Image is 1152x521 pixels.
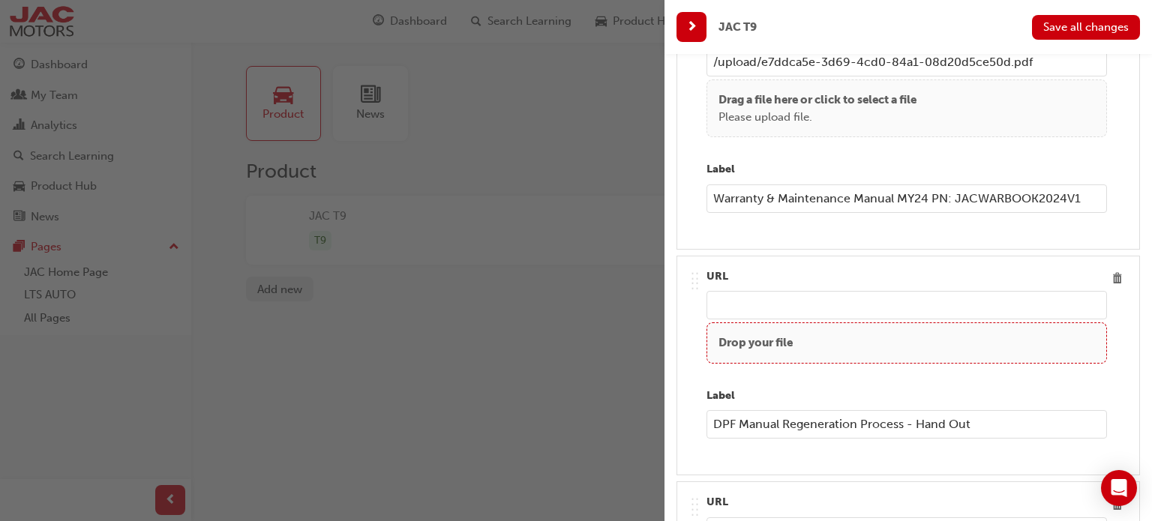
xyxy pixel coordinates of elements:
p: URL [706,268,1107,286]
span: Save all changes [1043,20,1129,34]
div: .. .. .. .. [689,494,700,519]
div: .. .. .. .. [689,268,700,293]
button: Save all changes [1032,15,1140,40]
div: Drop your file [706,322,1107,364]
div: Drag a file here or click to select a filePlease upload file. [706,79,1107,137]
p: Drag a file here or click to select a file [718,91,916,109]
p: Drop your file [718,334,793,352]
span: next-icon [686,18,697,37]
p: Label [706,388,1107,405]
div: .. .. .. ..URL Drag a file here or click to select a filePlease upload file.Label Delete [676,13,1140,250]
p: URL [706,494,1107,511]
button: Delete [1107,268,1127,289]
span: JAC T9 [718,19,757,36]
div: Open Intercom Messenger [1101,470,1137,506]
p: Label [706,161,1107,178]
p: Please upload file. [718,109,916,126]
div: .. .. .. ..URL Drop your fileLabel Delete [676,256,1140,476]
